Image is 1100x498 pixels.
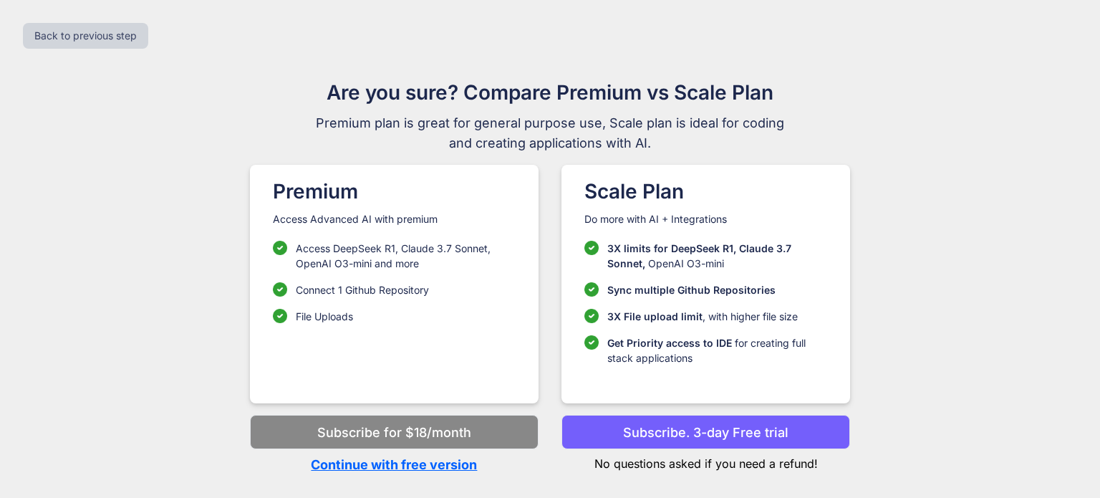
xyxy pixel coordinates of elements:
p: Subscribe for $18/month [317,423,471,442]
p: Do more with AI + Integrations [584,212,827,226]
span: Premium plan is great for general purpose use, Scale plan is ideal for coding and creating applic... [309,113,791,153]
span: 3X limits for DeepSeek R1, Claude 3.7 Sonnet, [607,242,791,269]
p: Access Advanced AI with premium [273,212,516,226]
button: Subscribe for $18/month [250,415,539,449]
h1: Are you sure? Compare Premium vs Scale Plan [309,77,791,107]
img: checklist [273,309,287,323]
p: , with higher file size [607,309,798,324]
img: checklist [584,282,599,297]
button: Back to previous step [23,23,148,49]
img: checklist [273,282,287,297]
p: File Uploads [296,309,353,324]
p: Access DeepSeek R1, Claude 3.7 Sonnet, OpenAI O3-mini and more [296,241,516,271]
span: 3X File upload limit [607,310,703,322]
p: OpenAI O3-mini [607,241,827,271]
button: Subscribe. 3-day Free trial [561,415,850,449]
img: checklist [584,241,599,255]
span: Get Priority access to IDE [607,337,732,349]
img: checklist [273,241,287,255]
p: Continue with free version [250,455,539,474]
img: checklist [584,335,599,350]
p: Subscribe. 3-day Free trial [623,423,788,442]
h1: Premium [273,176,516,206]
p: No questions asked if you need a refund! [561,449,850,472]
p: Sync multiple Github Repositories [607,282,776,297]
p: Connect 1 Github Repository [296,282,429,297]
p: for creating full stack applications [607,335,827,365]
h1: Scale Plan [584,176,827,206]
img: checklist [584,309,599,323]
